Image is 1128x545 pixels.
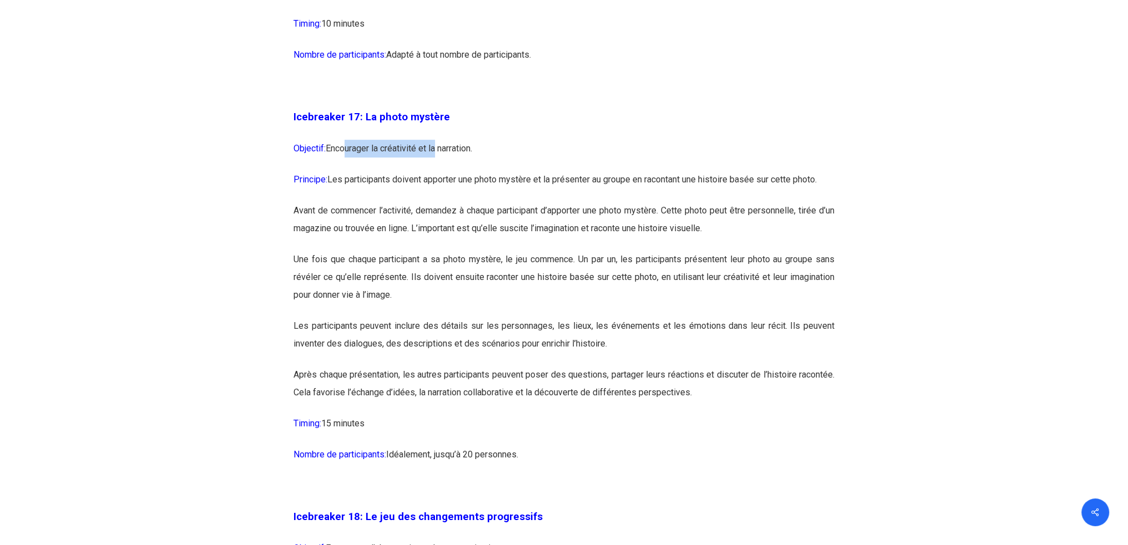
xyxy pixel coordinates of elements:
p: Les participants peuvent inclure des détails sur les personnages, les lieux, les événements et le... [294,317,834,366]
p: Idéalement, jusqu’à 20 personnes. [294,446,834,477]
p: 10 minutes [294,15,834,46]
p: Adapté à tout nombre de participants. [294,46,834,77]
p: Les participants doivent apporter une photo mystère et la présenter au groupe en racontant une hi... [294,171,834,202]
span: Timing: [294,18,321,29]
p: Encourager la créativité et la narration. [294,140,834,171]
p: 15 minutes [294,415,834,446]
span: Nombre de participants: [294,49,386,60]
p: Avant de commencer l’activité, demandez à chaque participant d’apporter une photo mystère. Cette ... [294,202,834,251]
span: Icebreaker 17: La photo mystère [294,111,450,123]
strong: Icebreaker 18: Le jeu des changements progressifs [294,511,543,523]
span: Principe: [294,174,327,185]
span: Objectif: [294,143,326,154]
span: Timing: [294,418,321,429]
p: Une fois que chaque participant a sa photo mystère, le jeu commence. Un par un, les participants ... [294,251,834,317]
p: Après chaque présentation, les autres participants peuvent poser des questions, partager leurs ré... [294,366,834,415]
span: Nombre de participants: [294,449,386,460]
